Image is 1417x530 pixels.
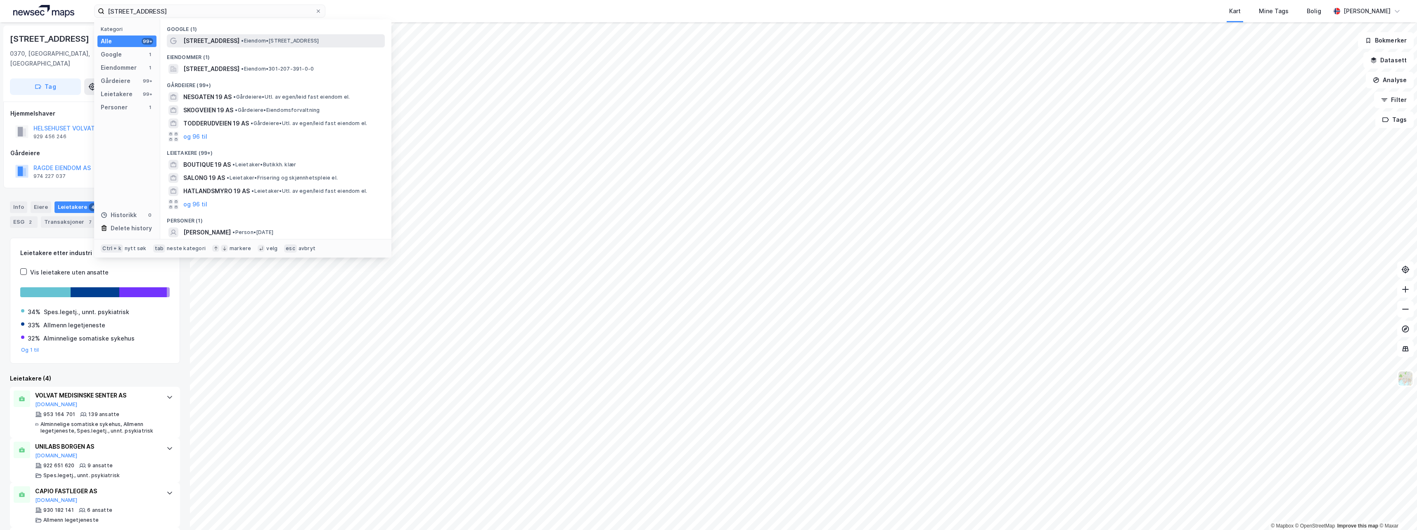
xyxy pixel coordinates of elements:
[1366,72,1414,88] button: Analyse
[28,307,40,317] div: 34%
[43,334,135,343] div: Alminnelige somatiske sykehus
[43,472,120,479] div: Spes.legetj., unnt. psykiatrisk
[35,486,158,496] div: CAPIO FASTLEGER AS
[232,229,273,236] span: Person • [DATE]
[299,245,315,252] div: avbryt
[284,244,297,253] div: esc
[160,19,391,34] div: Google (1)
[44,307,129,317] div: Spes.legetj., unnt. psykiatrisk
[33,173,66,180] div: 974 227 037
[1358,32,1414,49] button: Bokmerker
[41,216,97,228] div: Transaksjoner
[251,188,367,194] span: Leietaker • Utl. av egen/leid fast eiendom el.
[101,36,112,46] div: Alle
[230,245,251,252] div: markere
[20,248,170,258] div: Leietakere etter industri
[33,133,66,140] div: 929 456 246
[26,218,34,226] div: 2
[89,203,97,211] div: 4
[43,507,74,513] div: 930 182 141
[10,32,91,45] div: [STREET_ADDRESS]
[1374,92,1414,108] button: Filter
[153,244,166,253] div: tab
[43,462,74,469] div: 922 651 620
[232,161,235,168] span: •
[160,76,391,90] div: Gårdeiere (99+)
[241,38,319,44] span: Eiendom • [STREET_ADDRESS]
[160,211,391,226] div: Personer (1)
[167,245,206,252] div: neste kategori
[183,186,250,196] span: HATLANDSMYRO 19 AS
[227,175,338,181] span: Leietaker • Frisering og skjønnhetspleie el.
[142,91,153,97] div: 99+
[1376,490,1417,530] div: Kontrollprogram for chat
[160,143,391,158] div: Leietakere (99+)
[88,462,113,469] div: 9 ansatte
[227,175,229,181] span: •
[147,64,153,71] div: 1
[101,26,156,32] div: Kategori
[1363,52,1414,69] button: Datasett
[183,118,249,128] span: TODDERUDVEIEN 19 AS
[183,92,232,102] span: NESGATEN 19 AS
[43,411,75,418] div: 953 164 701
[183,36,239,46] span: [STREET_ADDRESS]
[1376,490,1417,530] iframe: Chat Widget
[40,421,158,434] div: Alminnelige somatiske sykehus, Allmenn legetjeneste, Spes.legetj., unnt. psykiatrisk
[101,102,128,112] div: Personer
[251,188,254,194] span: •
[183,227,231,237] span: [PERSON_NAME]
[142,38,153,45] div: 99+
[147,212,153,218] div: 0
[183,64,239,74] span: [STREET_ADDRESS]
[10,49,116,69] div: 0370, [GEOGRAPHIC_DATA], [GEOGRAPHIC_DATA]
[35,401,78,408] button: [DOMAIN_NAME]
[235,107,237,113] span: •
[101,89,133,99] div: Leietakere
[1337,523,1378,529] a: Improve this map
[28,334,40,343] div: 32%
[10,216,38,228] div: ESG
[266,245,277,252] div: velg
[1295,523,1335,529] a: OpenStreetMap
[125,245,147,252] div: nytt søk
[147,104,153,111] div: 1
[87,507,112,513] div: 6 ansatte
[31,201,51,213] div: Eiere
[54,201,100,213] div: Leietakere
[142,78,153,84] div: 99+
[101,244,123,253] div: Ctrl + k
[43,320,105,330] div: Allmenn legetjeneste
[232,229,235,235] span: •
[183,132,207,142] button: og 96 til
[1229,6,1241,16] div: Kart
[251,120,367,127] span: Gårdeiere • Utl. av egen/leid fast eiendom el.
[21,347,39,353] button: Og 1 til
[35,452,78,459] button: [DOMAIN_NAME]
[235,107,320,114] span: Gårdeiere • Eiendomsforvaltning
[1259,6,1289,16] div: Mine Tags
[1375,111,1414,128] button: Tags
[101,63,137,73] div: Eiendommer
[104,5,315,17] input: Søk på adresse, matrikkel, gårdeiere, leietakere eller personer
[101,210,137,220] div: Historikk
[232,161,296,168] span: Leietaker • Butikkh. klær
[10,109,180,118] div: Hjemmelshaver
[1307,6,1321,16] div: Bolig
[111,223,152,233] div: Delete history
[10,374,180,383] div: Leietakere (4)
[10,201,27,213] div: Info
[35,442,158,452] div: UNILABS BORGEN AS
[160,47,391,62] div: Eiendommer (1)
[233,94,236,100] span: •
[241,66,244,72] span: •
[1344,6,1391,16] div: [PERSON_NAME]
[10,148,180,158] div: Gårdeiere
[101,50,122,59] div: Google
[88,411,119,418] div: 139 ansatte
[251,120,253,126] span: •
[35,390,158,400] div: VOLVAT MEDISINSKE SENTER AS
[1398,371,1413,386] img: Z
[241,38,244,44] span: •
[43,517,99,523] div: Allmenn legetjeneste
